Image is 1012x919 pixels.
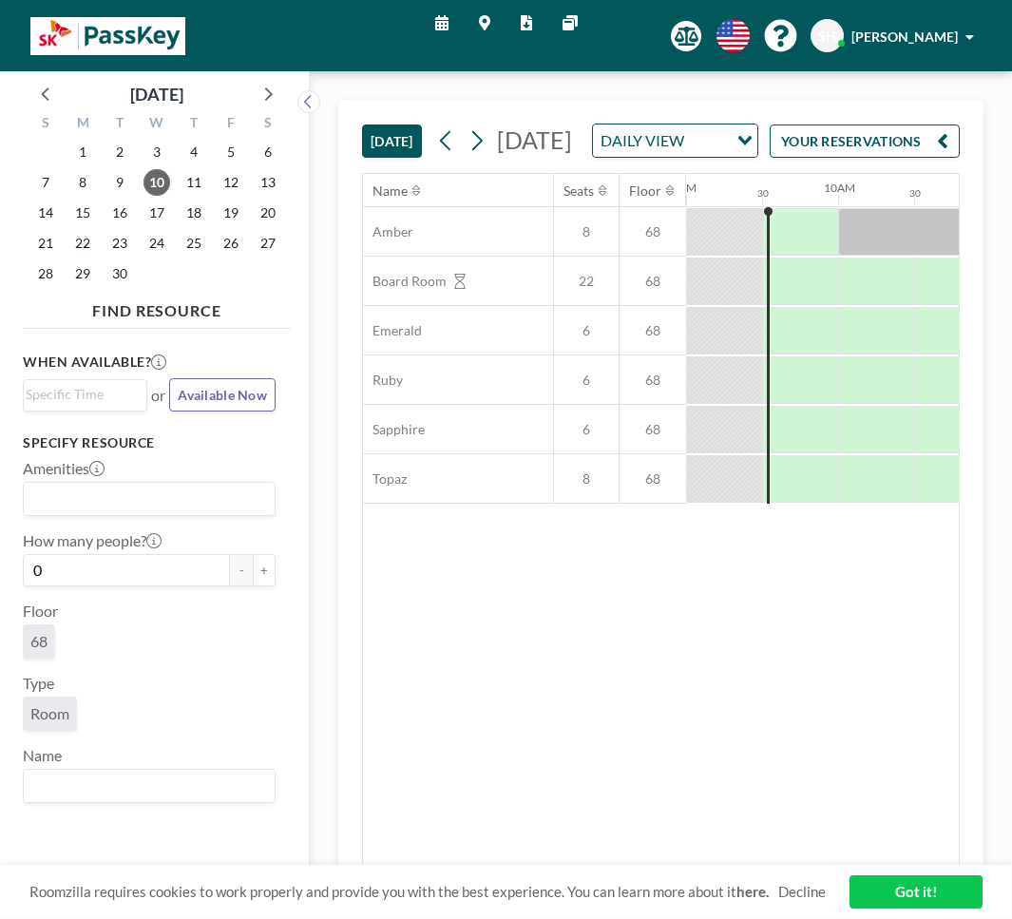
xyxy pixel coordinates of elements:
span: 8 [554,223,619,240]
span: Sunday, September 14, 2025 [32,200,59,226]
span: Saturday, September 13, 2025 [255,169,281,196]
button: - [230,554,253,586]
h3: Specify resource [23,434,276,451]
span: Friday, September 19, 2025 [218,200,244,226]
label: Name [23,746,62,765]
span: Monday, September 8, 2025 [69,169,96,196]
span: Topaz [363,470,407,488]
span: [PERSON_NAME] [851,29,958,45]
span: Thursday, September 18, 2025 [181,200,207,226]
button: + [253,554,276,586]
span: Tuesday, September 16, 2025 [106,200,133,226]
span: Sunday, September 28, 2025 [32,260,59,287]
span: Monday, September 15, 2025 [69,200,96,226]
label: Type [23,674,54,693]
input: Search for option [26,487,264,511]
span: Monday, September 29, 2025 [69,260,96,287]
div: Search for option [24,483,275,515]
div: Search for option [24,770,275,802]
div: S [28,112,65,137]
input: Search for option [26,774,264,798]
input: Search for option [26,384,136,405]
span: 68 [620,421,686,438]
button: YOUR RESERVATIONS [770,124,960,158]
a: here. [736,883,769,900]
span: Monday, September 1, 2025 [69,139,96,165]
span: 68 [620,372,686,389]
span: Wednesday, September 17, 2025 [143,200,170,226]
span: or [151,386,165,405]
span: Wednesday, September 24, 2025 [143,230,170,257]
span: Ruby [363,372,403,389]
span: 68 [30,632,48,651]
span: Friday, September 5, 2025 [218,139,244,165]
span: 6 [554,421,619,438]
label: Floor [23,602,58,621]
div: 30 [757,187,769,200]
div: Seats [563,182,594,200]
span: Saturday, September 6, 2025 [255,139,281,165]
span: Sapphire [363,421,425,438]
div: W [139,112,176,137]
span: 8 [554,470,619,488]
span: Wednesday, September 3, 2025 [143,139,170,165]
label: How many people? [23,531,162,550]
span: Tuesday, September 30, 2025 [106,260,133,287]
div: T [175,112,212,137]
div: M [65,112,102,137]
span: Thursday, September 4, 2025 [181,139,207,165]
span: Saturday, September 27, 2025 [255,230,281,257]
label: Amenities [23,459,105,478]
span: 68 [620,470,686,488]
div: T [102,112,139,137]
span: Emerald [363,322,422,339]
span: 68 [620,273,686,290]
button: Available Now [169,378,276,412]
span: 6 [554,322,619,339]
div: Floor [629,182,661,200]
span: SH [818,28,836,45]
a: Decline [778,883,826,901]
div: Search for option [593,124,757,157]
span: Thursday, September 25, 2025 [181,230,207,257]
a: Got it! [850,875,983,909]
div: F [212,112,249,137]
div: [DATE] [130,81,183,107]
div: 10AM [824,181,855,195]
span: Board Room [363,273,447,290]
span: Thursday, September 11, 2025 [181,169,207,196]
button: [DATE] [362,124,422,158]
span: Saturday, September 20, 2025 [255,200,281,226]
span: Tuesday, September 9, 2025 [106,169,133,196]
span: Wednesday, September 10, 2025 [143,169,170,196]
span: Sunday, September 21, 2025 [32,230,59,257]
h4: FIND RESOURCE [23,294,291,320]
span: 68 [620,223,686,240]
span: [DATE] [497,125,572,154]
span: 6 [554,372,619,389]
img: organization-logo [30,17,185,55]
span: 22 [554,273,619,290]
span: Amber [363,223,413,240]
span: Friday, September 12, 2025 [218,169,244,196]
span: Room [30,704,69,723]
span: DAILY VIEW [597,128,688,153]
span: Tuesday, September 23, 2025 [106,230,133,257]
div: Name [372,182,408,200]
span: Tuesday, September 2, 2025 [106,139,133,165]
div: S [249,112,286,137]
span: Sunday, September 7, 2025 [32,169,59,196]
span: Friday, September 26, 2025 [218,230,244,257]
span: Roomzilla requires cookies to work properly and provide you with the best experience. You can lea... [29,883,778,901]
span: Monday, September 22, 2025 [69,230,96,257]
input: Search for option [690,128,726,153]
div: Search for option [24,380,146,409]
span: 68 [620,322,686,339]
div: 30 [909,187,921,200]
span: Available Now [178,387,267,403]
